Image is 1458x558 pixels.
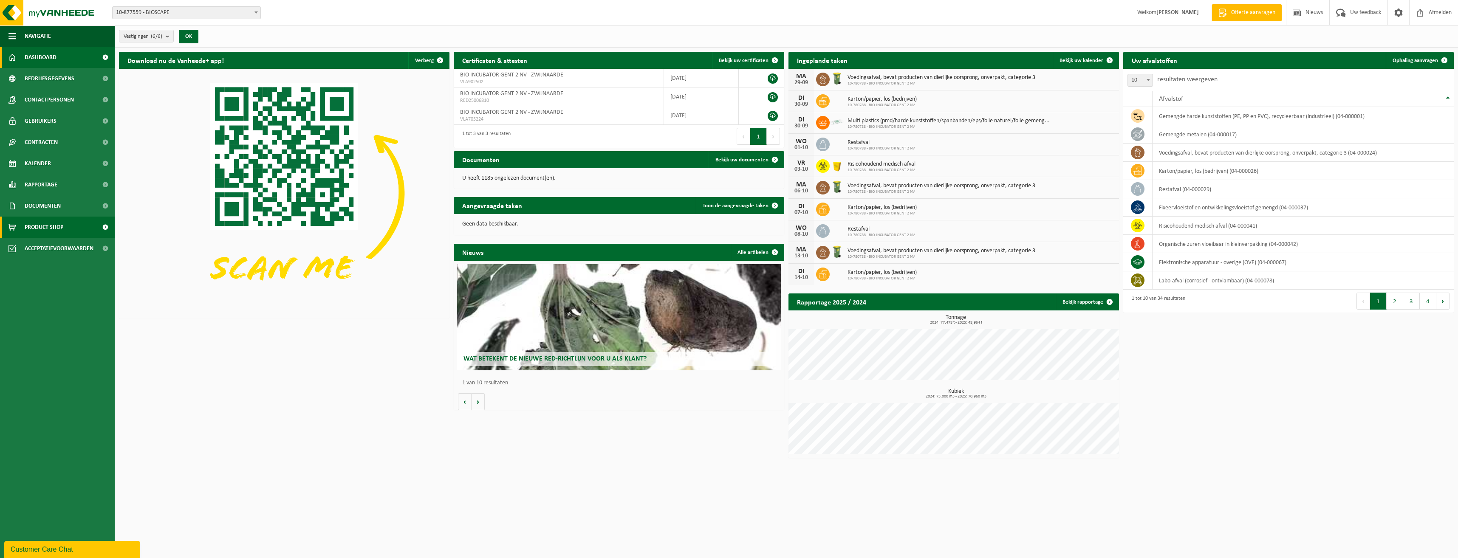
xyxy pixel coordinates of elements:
div: WO [793,138,810,145]
a: Bekijk uw kalender [1053,52,1118,69]
div: 03-10 [793,166,810,172]
span: Bekijk uw certificaten [719,58,769,63]
span: 10 [1128,74,1153,86]
span: BIO INCUBATOR GENT 2 NV - ZWIJNAARDE [460,109,563,116]
span: Vestigingen [124,30,162,43]
button: 3 [1403,293,1420,310]
div: DI [793,203,810,210]
span: Dashboard [25,47,57,68]
span: 10-780788 - BIO INCUBATOR GENT 2 NV [848,81,1035,86]
span: Verberg [415,58,434,63]
div: 29-09 [793,80,810,86]
button: 1 [750,128,767,145]
span: 10-780788 - BIO INCUBATOR GENT 2 NV [848,233,915,238]
button: Previous [1356,293,1370,310]
h3: Tonnage [793,315,1119,325]
div: MA [793,73,810,80]
td: karton/papier, los (bedrijven) (04-000026) [1153,162,1454,180]
p: Geen data beschikbaar. [462,221,776,227]
div: 1 tot 10 van 34 resultaten [1127,292,1185,310]
span: 10-780788 - BIO INCUBATOR GENT 2 NV [848,211,917,216]
div: 14-10 [793,275,810,281]
td: voedingsafval, bevat producten van dierlijke oorsprong, onverpakt, categorie 3 (04-000024) [1153,144,1454,162]
span: 10-877559 - BIOSCAPE [112,6,261,19]
td: elektronische apparatuur - overige (OVE) (04-000067) [1153,253,1454,271]
span: Bekijk uw kalender [1060,58,1103,63]
td: gemengde metalen (04-000017) [1153,125,1454,144]
button: Previous [737,128,750,145]
span: Wat betekent de nieuwe RED-richtlijn voor u als klant? [463,355,647,362]
h2: Download nu de Vanheede+ app! [119,52,232,68]
span: Risicohoudend medisch afval [848,161,915,168]
span: Restafval [848,226,915,233]
span: Voedingsafval, bevat producten van dierlijke oorsprong, onverpakt, categorie 3 [848,183,1035,189]
div: DI [793,268,810,275]
count: (6/6) [151,34,162,39]
a: Toon de aangevraagde taken [696,197,783,214]
td: [DATE] [664,106,738,125]
span: 10-780788 - BIO INCUBATOR GENT 2 NV [848,124,1050,130]
td: risicohoudend medisch afval (04-000041) [1153,217,1454,235]
div: DI [793,116,810,123]
span: 10-780788 - BIO INCUBATOR GENT 2 NV [848,254,1035,259]
span: VLA705224 [460,116,657,123]
span: 2024: 77,478 t - 2025: 48,964 t [793,321,1119,325]
button: 1 [1370,293,1387,310]
div: 07-10 [793,210,810,216]
img: WB-0140-HPE-GN-50 [830,245,844,259]
span: Rapportage [25,174,57,195]
div: 08-10 [793,231,810,237]
span: Voedingsafval, bevat producten van dierlijke oorsprong, onverpakt, categorie 3 [848,248,1035,254]
span: Bekijk uw documenten [715,157,769,163]
div: 06-10 [793,188,810,194]
img: WB-0140-HPE-GN-50 [830,71,844,86]
span: Gebruikers [25,110,57,132]
span: Documenten [25,195,61,217]
div: 30-09 [793,123,810,129]
button: Vestigingen(6/6) [119,30,174,42]
img: LP-SB-00050-HPE-22 [830,158,844,172]
span: Contactpersonen [25,89,74,110]
span: Voedingsafval, bevat producten van dierlijke oorsprong, onverpakt, categorie 3 [848,74,1035,81]
div: MA [793,246,810,253]
span: Offerte aanvragen [1229,8,1277,17]
button: Verberg [408,52,449,69]
span: Acceptatievoorwaarden [25,238,93,259]
h2: Nieuws [454,244,492,260]
td: [DATE] [664,87,738,106]
a: Wat betekent de nieuwe RED-richtlijn voor u als klant? [457,264,781,370]
td: labo-afval (corrosief - ontvlambaar) (04-000078) [1153,271,1454,290]
div: 30-09 [793,101,810,107]
button: Vorige [458,393,472,410]
span: 10-780788 - BIO INCUBATOR GENT 2 NV [848,276,917,281]
img: Download de VHEPlus App [119,69,449,317]
button: Next [767,128,780,145]
h2: Aangevraagde taken [454,197,531,214]
img: WB-0140-HPE-GN-50 [830,180,844,194]
td: organische zuren vloeibaar in kleinverpakking (04-000042) [1153,235,1454,253]
span: Karton/papier, los (bedrijven) [848,204,917,211]
a: Bekijk rapportage [1056,293,1118,310]
span: 10 [1127,74,1153,87]
button: Next [1436,293,1450,310]
span: 10-780788 - BIO INCUBATOR GENT 2 NV [848,146,915,151]
iframe: chat widget [4,539,142,558]
p: 1 van 10 resultaten [462,380,780,386]
a: Offerte aanvragen [1212,4,1282,21]
strong: [PERSON_NAME] [1156,9,1199,16]
td: [DATE] [664,69,738,87]
span: Multi plastics (pmd/harde kunststoffen/spanbanden/eps/folie naturel/folie gemeng... [848,118,1050,124]
div: MA [793,181,810,188]
span: Karton/papier, los (bedrijven) [848,269,917,276]
a: Bekijk uw certificaten [712,52,783,69]
span: BIO INCUBATOR GENT 2 NV - ZWIJNAARDE [460,72,563,78]
h2: Certificaten & attesten [454,52,536,68]
td: fixeervloeistof en ontwikkelingsvloeistof gemengd (04-000037) [1153,198,1454,217]
div: WO [793,225,810,231]
h2: Documenten [454,151,508,168]
span: Product Shop [25,217,63,238]
button: OK [179,30,198,43]
a: Alle artikelen [731,244,783,261]
button: 4 [1420,293,1436,310]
